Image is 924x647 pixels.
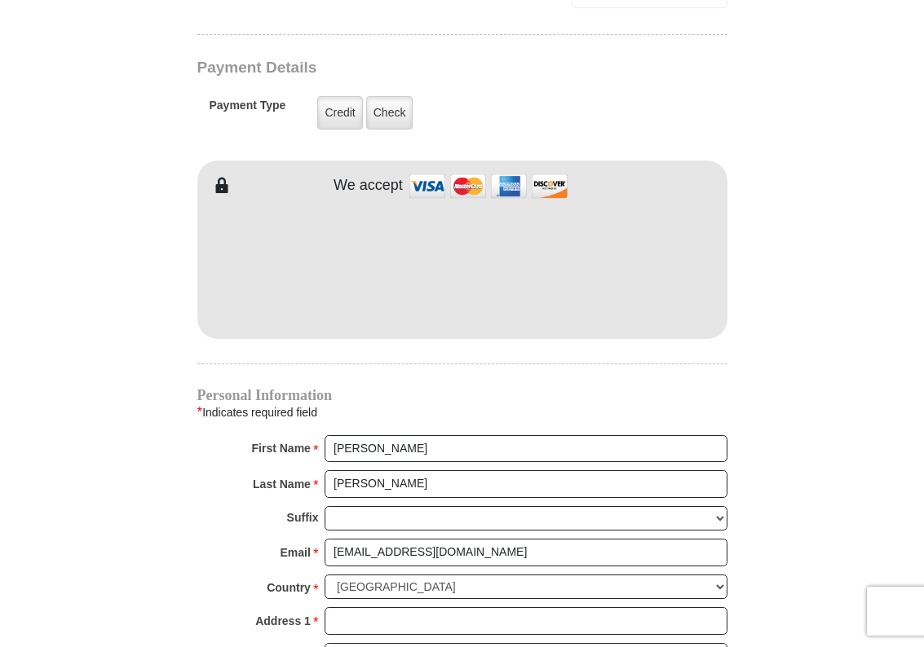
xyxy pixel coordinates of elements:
[252,437,311,460] strong: First Name
[334,177,403,195] h4: We accept
[255,610,311,632] strong: Address 1
[197,59,613,77] h3: Payment Details
[197,389,727,402] h4: Personal Information
[281,541,311,564] strong: Email
[366,96,413,130] label: Check
[317,96,362,130] label: Credit
[197,402,727,423] div: Indicates required field
[267,576,311,599] strong: Country
[210,99,286,121] h5: Payment Type
[253,473,311,495] strong: Last Name
[287,506,319,529] strong: Suffix
[407,169,570,204] img: credit cards accepted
